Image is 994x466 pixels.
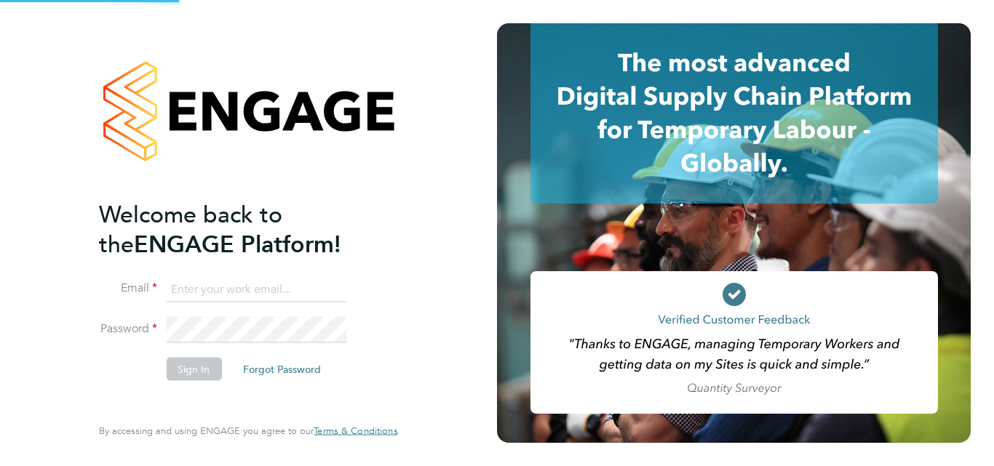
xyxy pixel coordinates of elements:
[166,276,346,302] input: Enter your work email...
[314,425,397,437] span: Terms & Conditions
[99,281,157,296] label: Email
[99,425,397,437] span: By accessing and using ENGAGE you agree to our
[99,199,383,259] h2: ENGAGE Platform!
[166,358,221,381] button: Sign In
[99,321,157,337] label: Password
[99,200,282,258] span: Welcome back to the
[231,358,333,381] button: Forgot Password
[314,425,397,437] a: Terms & Conditions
